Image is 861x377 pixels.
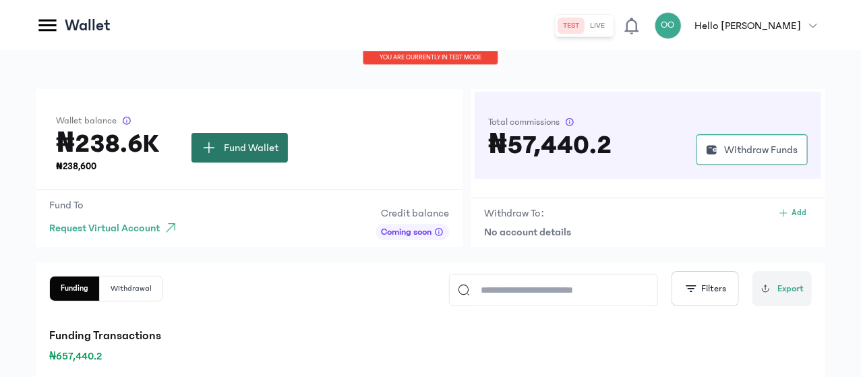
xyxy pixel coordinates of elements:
h3: ₦238.6K [56,133,159,154]
button: Funding [50,277,100,301]
button: Add [773,205,812,221]
button: Request Virtual Account [49,216,184,240]
button: OOHello [PERSON_NAME] [655,12,825,39]
span: Coming soon [381,225,432,239]
button: Withdraw Funds [696,134,808,165]
button: Export [752,271,812,306]
button: live [585,18,611,34]
span: Add [792,208,806,219]
h3: ₦57,440.2 [488,134,612,156]
button: Withdrawal [100,277,162,301]
p: Hello [PERSON_NAME] [695,18,801,34]
p: Withdraw To: [484,205,544,221]
span: Withdraw Funds [724,142,798,158]
p: Fund To [49,197,184,213]
p: No account details [484,224,812,240]
p: Wallet [65,15,111,36]
p: ₦657,440.2 [49,348,812,364]
p: Credit balance [376,205,449,221]
p: Funding Transactions [49,326,812,345]
div: OO [655,12,682,39]
button: Filters [672,271,739,306]
span: Export [777,282,804,296]
span: Total commissions [488,115,560,129]
span: Wallet balance [56,114,117,127]
span: Request Virtual Account [49,220,160,236]
span: Fund Wallet [224,140,278,156]
button: test [558,18,585,34]
p: ₦238,600 [56,160,159,173]
button: Fund Wallet [191,133,288,163]
div: You are currently in TEST MODE [363,51,498,65]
